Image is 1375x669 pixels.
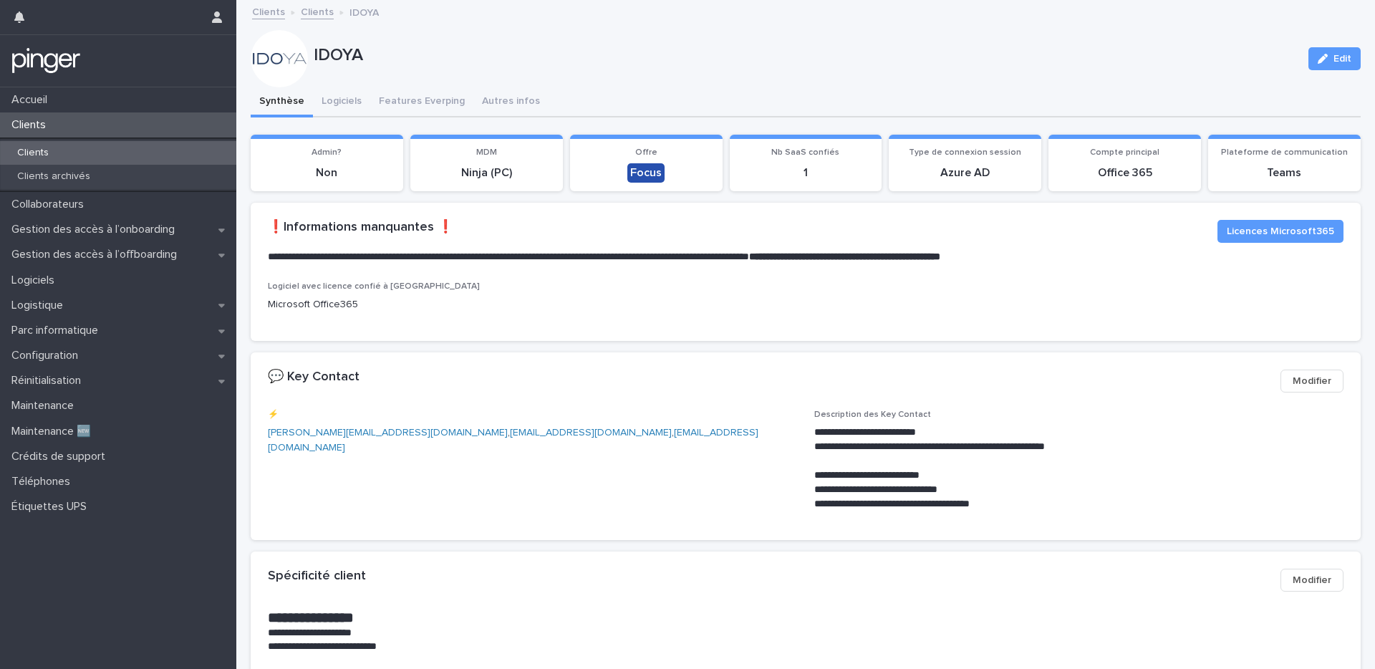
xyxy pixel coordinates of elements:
span: MDM [476,148,497,157]
span: Compte principal [1090,148,1159,157]
p: Clients [6,147,60,159]
span: Plateforme de communication [1221,148,1348,157]
span: Nb SaaS confiés [771,148,839,157]
p: Clients archivés [6,170,102,183]
p: Teams [1217,166,1352,180]
span: Type de connexion session [909,148,1021,157]
p: Crédits de support [6,450,117,463]
p: Ninja (PC) [419,166,554,180]
p: 1 [738,166,874,180]
a: Clients [252,3,285,19]
span: Offre [635,148,657,157]
p: Logistique [6,299,74,312]
span: Logiciel avec licence confié à [GEOGRAPHIC_DATA] [268,282,480,291]
a: [EMAIL_ADDRESS][DOMAIN_NAME] [510,428,672,438]
p: , , [268,425,797,456]
button: Logiciels [313,87,370,117]
p: Logiciels [6,274,66,287]
p: Maintenance [6,399,85,413]
p: Gestion des accès à l’onboarding [6,223,186,236]
p: Accueil [6,93,59,107]
p: Office 365 [1057,166,1192,180]
a: Clients [301,3,334,19]
button: Modifier [1280,370,1343,393]
h2: Spécificité client [268,569,366,584]
p: Microsoft Office365 [268,297,615,312]
button: Synthèse [251,87,313,117]
a: [PERSON_NAME][EMAIL_ADDRESS][DOMAIN_NAME] [268,428,508,438]
p: IDOYA [314,45,1297,66]
p: Gestion des accès à l’offboarding [6,248,188,261]
div: Focus [627,163,665,183]
p: Collaborateurs [6,198,95,211]
h2: 💬 Key Contact [268,370,360,385]
span: Description des Key Contact [814,410,931,419]
span: Modifier [1293,374,1331,388]
p: IDOYA [349,4,379,19]
p: Étiquettes UPS [6,500,98,514]
p: Téléphones [6,475,82,488]
span: Edit [1333,54,1351,64]
p: Parc informatique [6,324,110,337]
button: Features Everping [370,87,473,117]
span: Modifier [1293,573,1331,587]
p: Configuration [6,349,90,362]
button: Modifier [1280,569,1343,592]
span: ⚡️ [268,410,279,419]
img: mTgBEunGTSyRkCgitkcU [11,47,81,75]
span: Admin? [312,148,342,157]
p: Azure AD [897,166,1033,180]
h2: ❗️Informations manquantes ❗️ [268,220,453,236]
button: Licences Microsoft365 [1217,220,1343,243]
p: Non [259,166,395,180]
span: Licences Microsoft365 [1227,224,1334,239]
button: Edit [1308,47,1361,70]
p: Maintenance 🆕 [6,425,102,438]
p: Réinitialisation [6,374,92,388]
p: Clients [6,118,57,132]
button: Autres infos [473,87,549,117]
